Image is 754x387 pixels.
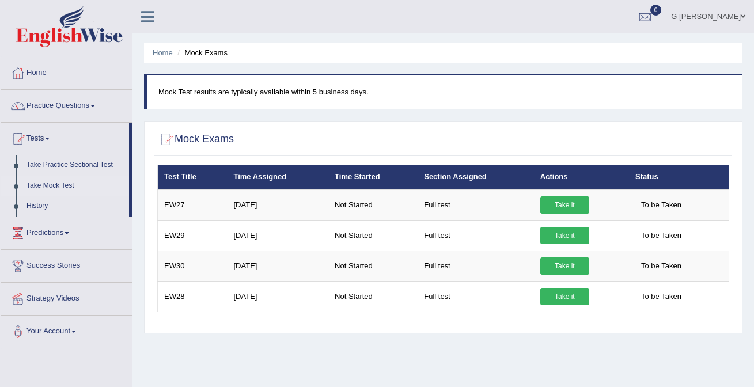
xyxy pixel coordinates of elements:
[635,196,687,214] span: To be Taken
[540,196,589,214] a: Take it
[158,251,228,281] td: EW30
[158,86,730,97] p: Mock Test results are typically available within 5 business days.
[158,165,228,189] th: Test Title
[227,251,328,281] td: [DATE]
[227,220,328,251] td: [DATE]
[418,281,534,312] td: Full test
[157,131,234,148] h2: Mock Exams
[328,165,418,189] th: Time Started
[418,220,534,251] td: Full test
[540,288,589,305] a: Take it
[629,165,729,189] th: Status
[534,165,629,189] th: Actions
[175,47,228,58] li: Mock Exams
[328,189,418,221] td: Not Started
[1,316,132,344] a: Your Account
[21,196,129,217] a: History
[158,220,228,251] td: EW29
[650,5,662,16] span: 0
[635,288,687,305] span: To be Taken
[540,257,589,275] a: Take it
[1,57,132,86] a: Home
[158,189,228,221] td: EW27
[158,281,228,312] td: EW28
[227,281,328,312] td: [DATE]
[328,220,418,251] td: Not Started
[635,257,687,275] span: To be Taken
[21,155,129,176] a: Take Practice Sectional Test
[328,251,418,281] td: Not Started
[227,189,328,221] td: [DATE]
[540,227,589,244] a: Take it
[1,123,129,151] a: Tests
[418,251,534,281] td: Full test
[1,90,132,119] a: Practice Questions
[1,250,132,279] a: Success Stories
[153,48,173,57] a: Home
[635,227,687,244] span: To be Taken
[227,165,328,189] th: Time Assigned
[328,281,418,312] td: Not Started
[1,217,132,246] a: Predictions
[418,189,534,221] td: Full test
[1,283,132,312] a: Strategy Videos
[418,165,534,189] th: Section Assigned
[21,176,129,196] a: Take Mock Test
